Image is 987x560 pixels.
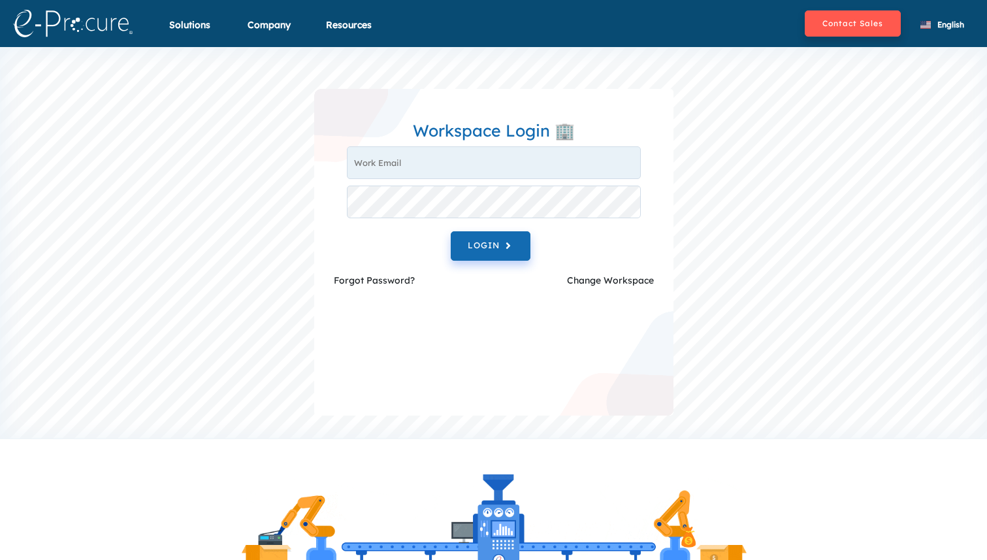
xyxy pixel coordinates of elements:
a: Forgot Password? [334,274,415,286]
label: Change Workspace [567,274,654,288]
label: Forgot Password? [334,274,415,288]
button: Contact Sales [805,10,901,37]
img: logo [13,10,133,37]
div: Solutions [169,18,210,48]
div: Resources [326,18,372,48]
span: English [937,20,964,29]
button: LOGIN [451,231,530,261]
div: Company [248,18,291,48]
span: LOGIN [468,239,513,254]
input: Work Email [347,146,641,179]
h3: Workspace Login 🏢 [334,122,654,140]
